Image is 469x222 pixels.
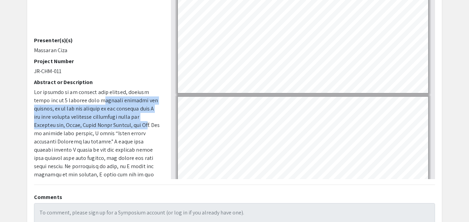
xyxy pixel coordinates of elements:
p: Massaran Ciza [34,46,161,55]
iframe: Chat [5,191,29,217]
h2: Comments [34,194,435,200]
h2: Project Number [34,58,161,65]
h2: Abstract or Description [34,79,161,85]
p: JR-CHM-011 [34,67,161,75]
h2: Presenter(s)(s) [34,37,161,44]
